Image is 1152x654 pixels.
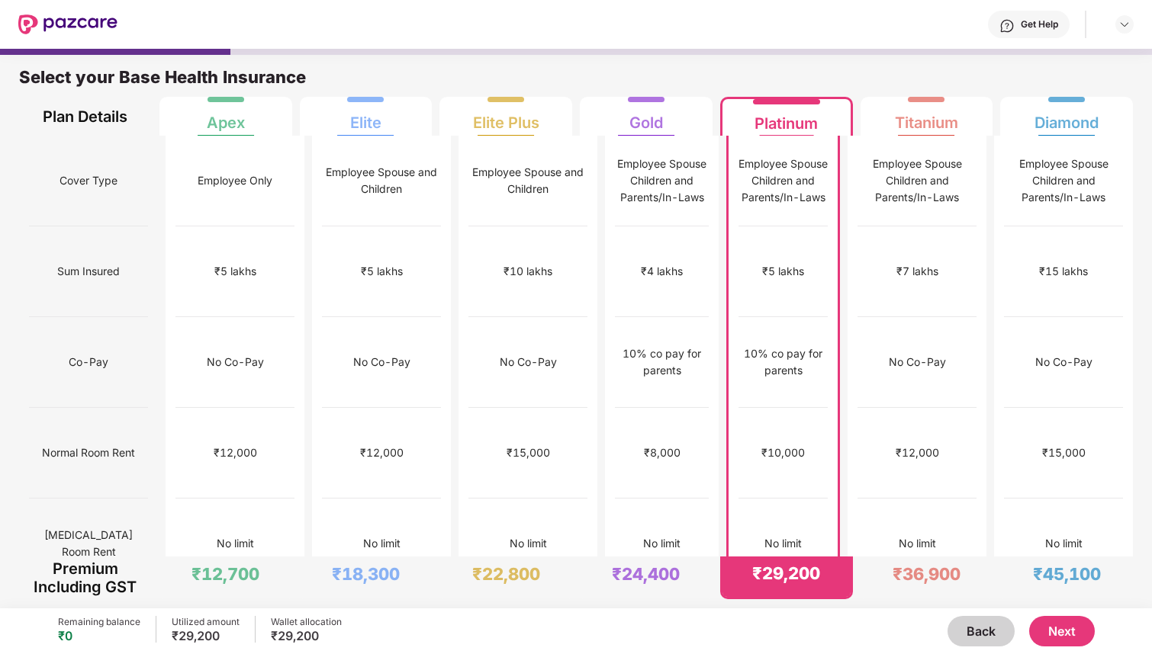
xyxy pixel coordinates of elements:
[615,345,709,379] div: 10% co pay for parents
[999,18,1015,34] img: svg+xml;base64,PHN2ZyBpZD0iSGVscC0zMngzMiIgeG1sbnM9Imh0dHA6Ly93d3cudzMub3JnLzIwMDAvc3ZnIiB3aWR0aD...
[739,345,828,379] div: 10% co pay for parents
[350,101,381,132] div: Elite
[755,102,818,133] div: Platinum
[172,616,240,628] div: Utilized amount
[948,616,1015,646] button: Back
[198,172,272,189] div: Employee Only
[57,257,120,286] span: Sum Insured
[889,354,946,370] div: No Co-Pay
[1035,354,1092,370] div: No Co-Pay
[473,101,539,132] div: Elite Plus
[762,263,804,280] div: ₹5 lakhs
[1021,18,1058,30] div: Get Help
[1004,155,1123,206] div: Employee Spouse Children and Parents/In-Laws
[18,14,117,34] img: New Pazcare Logo
[29,556,142,599] div: Premium Including GST
[761,444,805,461] div: ₹10,000
[214,444,257,461] div: ₹12,000
[214,263,256,280] div: ₹5 lakhs
[207,101,245,132] div: Apex
[752,563,820,584] div: ₹29,200
[69,348,108,377] span: Co-Pay
[500,354,557,370] div: No Co-Pay
[612,563,680,585] div: ₹24,400
[896,444,939,461] div: ₹12,000
[764,535,802,552] div: No limit
[643,535,681,552] div: No limit
[360,444,404,461] div: ₹12,000
[207,354,264,370] div: No Co-Pay
[896,263,938,280] div: ₹7 lakhs
[363,535,401,552] div: No limit
[353,354,410,370] div: No Co-Pay
[644,444,681,461] div: ₹8,000
[19,66,1133,97] div: Select your Base Health Insurance
[361,263,403,280] div: ₹5 lakhs
[332,563,400,585] div: ₹18,300
[507,444,550,461] div: ₹15,000
[858,155,977,206] div: Employee Spouse Children and Parents/In-Laws
[1045,535,1083,552] div: No limit
[271,628,342,643] div: ₹29,200
[217,535,254,552] div: No limit
[1035,101,1099,132] div: Diamond
[899,535,936,552] div: No limit
[468,164,587,197] div: Employee Spouse and Children
[42,438,135,467] span: Normal Room Rent
[58,616,140,628] div: Remaining balance
[322,164,441,197] div: Employee Spouse and Children
[739,155,828,206] div: Employee Spouse Children and Parents/In-Laws
[172,628,240,643] div: ₹29,200
[1033,563,1101,585] div: ₹45,100
[1042,444,1086,461] div: ₹15,000
[29,521,148,566] span: [MEDICAL_DATA] Room Rent
[191,563,259,585] div: ₹12,700
[504,263,552,280] div: ₹10 lakhs
[1118,18,1131,30] img: svg+xml;base64,PHN2ZyBpZD0iRHJvcGRvd24tMzJ4MzIiIHhtbG5zPSJodHRwOi8vd3d3LnczLm9yZy8yMDAwL3N2ZyIgd2...
[895,101,958,132] div: Titanium
[271,616,342,628] div: Wallet allocation
[60,166,117,195] span: Cover Type
[58,628,140,643] div: ₹0
[893,563,961,585] div: ₹36,900
[615,155,709,206] div: Employee Spouse Children and Parents/In-Laws
[510,535,547,552] div: No limit
[472,563,540,585] div: ₹22,800
[629,101,663,132] div: Gold
[29,97,142,136] div: Plan Details
[641,263,683,280] div: ₹4 lakhs
[1039,263,1088,280] div: ₹15 lakhs
[1029,616,1095,646] button: Next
